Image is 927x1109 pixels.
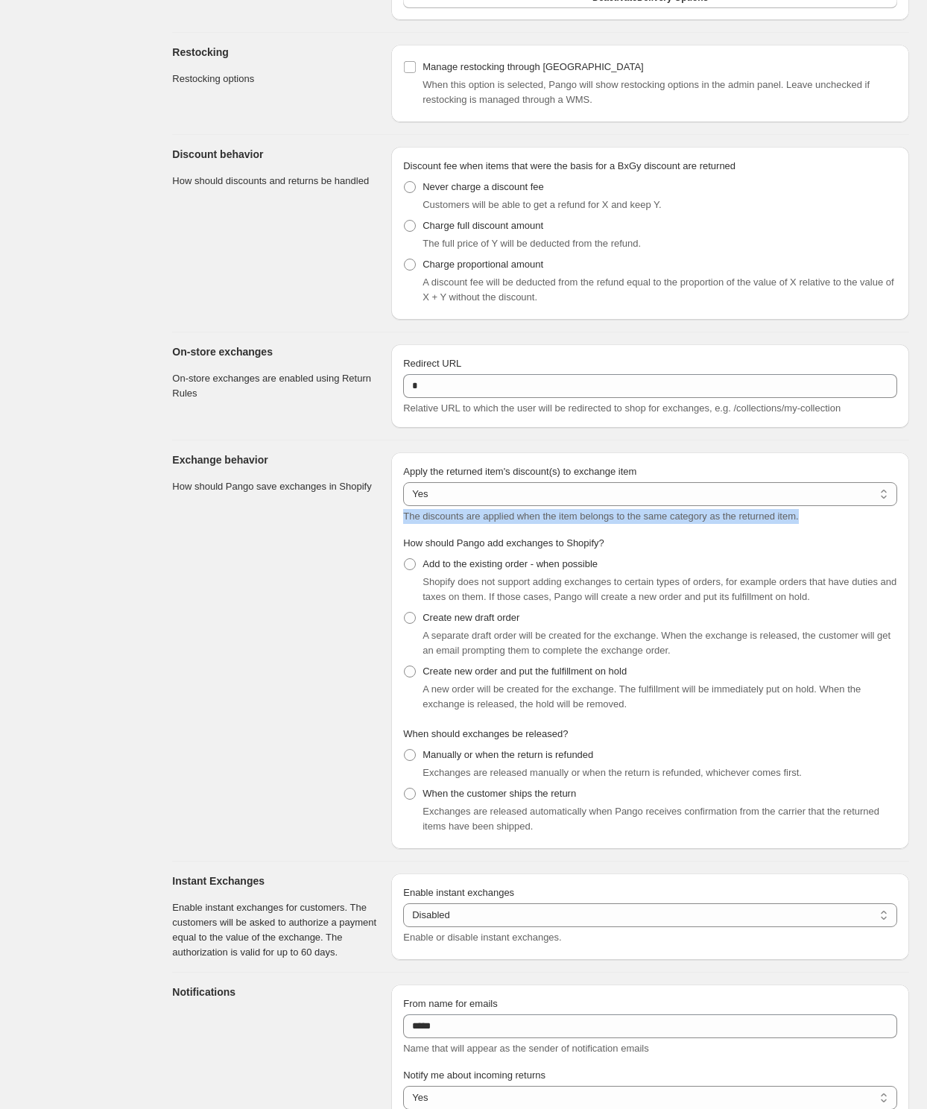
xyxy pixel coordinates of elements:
span: Discount fee when items that were the basis for a BxGy discount are returned [403,160,735,171]
span: Shopify does not support adding exchanges to certain types of orders, for example orders that hav... [423,576,896,602]
span: Relative URL to which the user will be redirected to shop for exchanges, e.g. /collections/my-col... [403,402,841,414]
span: Create new draft order [423,612,519,623]
span: Charge full discount amount [423,220,543,231]
span: Manually or when the return is refunded [423,749,593,760]
span: Apply the returned item's discount(s) to exchange item [403,466,636,477]
p: On-store exchanges are enabled using Return Rules [172,371,379,401]
span: The discounts are applied when the item belongs to the same category as the returned item. [403,511,798,522]
span: When should exchanges be released? [403,728,568,739]
h3: Exchange behavior [172,452,379,467]
p: Enable instant exchanges for customers. The customers will be asked to authorize a payment equal ... [172,900,379,960]
span: Manage restocking through [GEOGRAPHIC_DATA] [423,61,643,72]
span: From name for emails [403,998,497,1009]
span: Notify me about incoming returns [403,1069,545,1081]
span: When the customer ships the return [423,788,576,799]
span: Enable instant exchanges [403,887,514,898]
h3: On-store exchanges [172,344,379,359]
h3: Notifications [172,985,379,999]
span: Enable or disable instant exchanges. [403,932,561,943]
span: Create new order and put the fulfillment on hold [423,666,627,677]
h3: Instant Exchanges [172,873,379,888]
span: A separate draft order will be created for the exchange. When the exchange is released, the custo... [423,630,890,656]
span: A new order will be created for the exchange. The fulfillment will be immediately put on hold. Wh... [423,683,861,710]
p: How should Pango save exchanges in Shopify [172,479,379,494]
p: Restocking options [172,72,379,86]
span: A discount fee will be deducted from the refund equal to the proportion of the value of X relativ... [423,277,893,303]
p: How should discounts and returns be handled [172,174,379,189]
span: When this option is selected, Pango will show restocking options in the admin panel. Leave unchec... [423,79,870,105]
span: Add to the existing order - when possible [423,558,598,569]
span: Redirect URL [403,358,461,369]
h3: Restocking [172,45,379,60]
span: The full price of Y will be deducted from the refund. [423,238,641,249]
span: Exchanges are released automatically when Pango receives confirmation from the carrier that the r... [423,806,879,832]
span: Name that will appear as the sender of notification emails [403,1043,649,1054]
span: Charge proportional amount [423,259,543,270]
span: Customers will be able to get a refund for X and keep Y. [423,199,661,210]
span: Exchanges are released manually or when the return is refunded, whichever comes first. [423,767,802,778]
span: How should Pango add exchanges to Shopify? [403,537,604,549]
h3: Discount behavior [172,147,379,162]
span: Never charge a discount fee [423,181,544,192]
